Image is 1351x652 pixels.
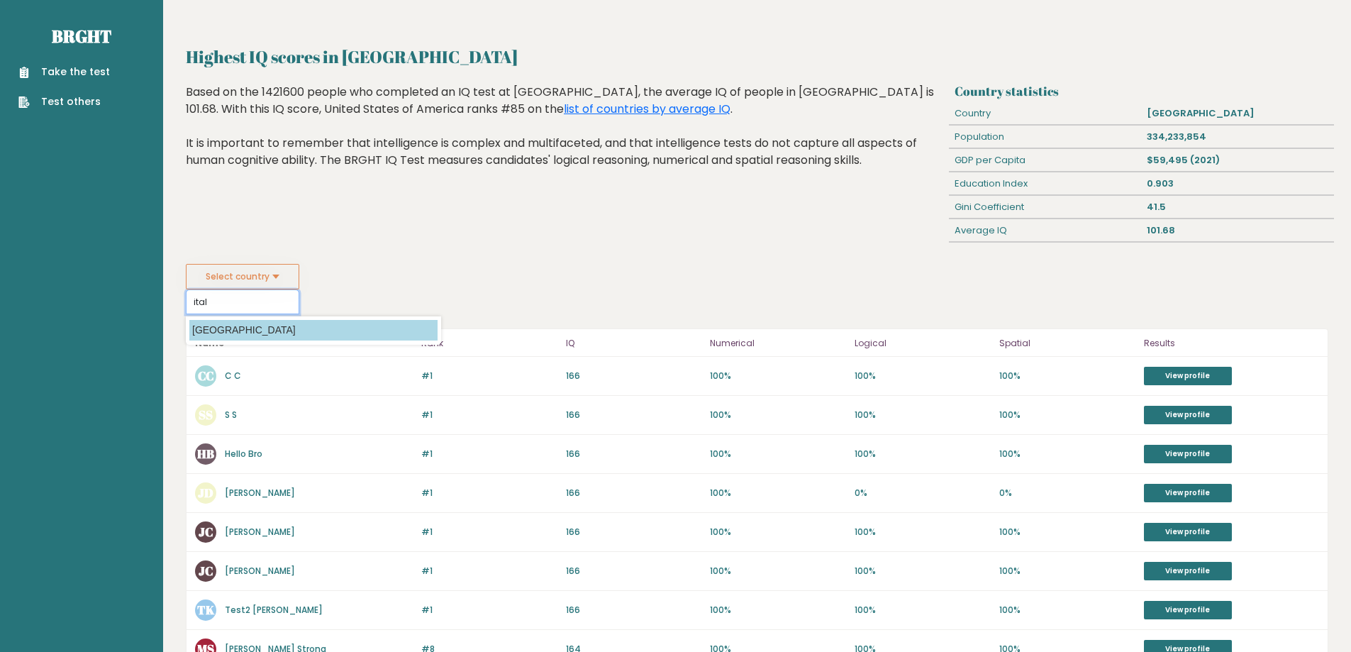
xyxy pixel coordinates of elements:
[566,409,702,421] p: 166
[198,368,214,384] text: CC
[710,526,846,538] p: 100%
[186,264,299,289] button: Select country
[225,526,295,538] a: [PERSON_NAME]
[949,126,1141,148] div: Population
[198,485,213,501] text: JD
[421,526,557,538] p: #1
[421,565,557,578] p: #1
[189,320,438,341] option: [GEOGRAPHIC_DATA]
[186,44,1328,70] h2: Highest IQ scores in [GEOGRAPHIC_DATA]
[999,487,1135,499] p: 0%
[855,604,991,617] p: 100%
[225,565,295,577] a: [PERSON_NAME]
[566,335,702,352] p: IQ
[421,335,557,352] p: Rank
[199,563,213,579] text: JC
[421,604,557,617] p: #1
[855,335,991,352] p: Logical
[1144,523,1232,541] a: View profile
[1144,445,1232,463] a: View profile
[855,487,991,499] p: 0%
[710,370,846,382] p: 100%
[855,370,991,382] p: 100%
[225,409,237,421] a: S S
[1144,601,1232,619] a: View profile
[1142,196,1334,219] div: 41.5
[421,487,557,499] p: #1
[199,524,213,540] text: JC
[225,487,295,499] a: [PERSON_NAME]
[421,370,557,382] p: #1
[197,446,214,462] text: HB
[186,84,944,190] div: Based on the 1421600 people who completed an IQ test at [GEOGRAPHIC_DATA], the average IQ of peop...
[999,526,1135,538] p: 100%
[999,448,1135,460] p: 100%
[421,409,557,421] p: #1
[18,94,110,109] a: Test others
[949,102,1141,125] div: Country
[1144,562,1232,580] a: View profile
[18,65,110,79] a: Take the test
[949,196,1141,219] div: Gini Coefficient
[710,565,846,578] p: 100%
[1144,367,1232,385] a: View profile
[197,602,215,618] text: TK
[566,487,702,499] p: 166
[999,335,1135,352] p: Spatial
[186,289,299,314] input: Select your country
[566,526,702,538] p: 166
[566,370,702,382] p: 166
[1144,335,1319,352] p: Results
[1144,484,1232,502] a: View profile
[949,149,1141,172] div: GDP per Capita
[566,565,702,578] p: 166
[955,84,1328,99] h3: Country statistics
[855,448,991,460] p: 100%
[564,101,730,117] a: list of countries by average IQ
[710,335,846,352] p: Numerical
[566,604,702,617] p: 166
[949,219,1141,242] div: Average IQ
[1142,126,1334,148] div: 334,233,854
[566,448,702,460] p: 166
[855,565,991,578] p: 100%
[1142,172,1334,195] div: 0.903
[225,604,323,616] a: Test2 [PERSON_NAME]
[949,172,1141,195] div: Education Index
[1142,149,1334,172] div: $59,495 (2021)
[710,409,846,421] p: 100%
[855,526,991,538] p: 100%
[1142,102,1334,125] div: [GEOGRAPHIC_DATA]
[999,370,1135,382] p: 100%
[225,448,262,460] a: Hello Bro
[855,409,991,421] p: 100%
[999,565,1135,578] p: 100%
[999,604,1135,617] p: 100%
[199,407,213,423] text: SS
[52,25,111,48] a: Brght
[225,370,241,382] a: C C
[999,409,1135,421] p: 100%
[1142,219,1334,242] div: 101.68
[421,448,557,460] p: #1
[1144,406,1232,424] a: View profile
[710,604,846,617] p: 100%
[710,448,846,460] p: 100%
[710,487,846,499] p: 100%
